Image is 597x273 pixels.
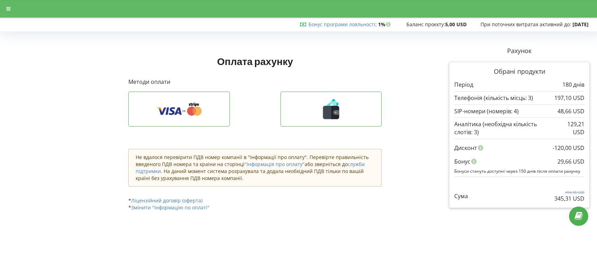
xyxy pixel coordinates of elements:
[308,21,375,28] a: Бонус програми лояльності
[128,149,382,187] div: Не вдалося перевірити ПДВ номер компанії в "Інформації про оплату". Перевірте правильність введен...
[454,168,584,174] p: Бонуси стануть доступні через 150 днів після оплати рахунку
[556,120,584,136] p: 129,21 USD
[445,21,467,28] strong: 5,00 USD
[131,197,202,204] a: Ліцензійний договір (оферта)
[553,141,584,155] div: -120,00 USD
[136,161,365,174] a: служби підтримки
[454,81,473,89] p: Період
[244,161,305,167] a: "Інформація про оплату"
[308,21,377,28] span: :
[573,21,589,28] strong: [DATE]
[454,192,468,200] p: Сума
[128,55,382,67] h1: Оплата рахунку
[481,21,571,28] span: При поточних витратах активний до:
[406,21,445,28] span: Баланс проєкту:
[454,107,519,115] p: SIP-номери (номерів: 4)
[554,94,584,102] p: 197,10 USD
[454,67,584,76] p: Обрані продукти
[557,107,584,115] p: 48,66 USD
[378,21,392,28] strong: 1%
[449,46,590,56] p: Рахунок
[554,195,584,203] p: 345,31 USD
[557,155,584,168] div: 29,66 USD
[562,81,584,89] p: 180 днів
[128,78,382,86] p: Методи оплати
[454,141,584,155] div: Дисконт
[454,155,584,168] div: Бонус
[131,204,209,211] a: Змінити "Інформацію по оплаті"
[454,94,533,102] p: Телефонія (кількість місць: 3)
[554,190,584,195] p: 494,98 USD
[454,120,556,136] p: Аналітика (необхідна кількість слотів: 3)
